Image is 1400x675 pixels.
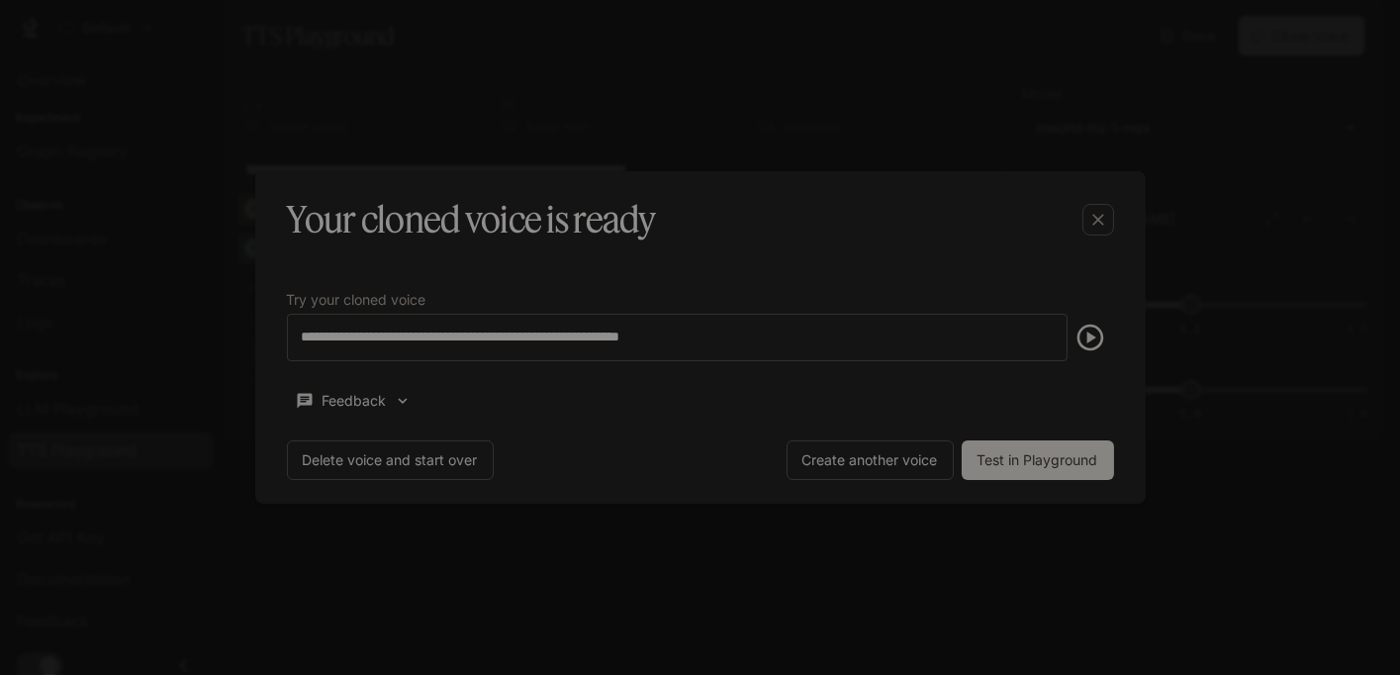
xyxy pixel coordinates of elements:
h5: Your cloned voice is ready [287,195,656,244]
button: Test in Playground [962,440,1114,480]
button: Delete voice and start over [287,440,494,480]
p: Try your cloned voice [287,293,426,307]
button: Feedback [287,385,421,418]
button: Create another voice [787,440,954,480]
